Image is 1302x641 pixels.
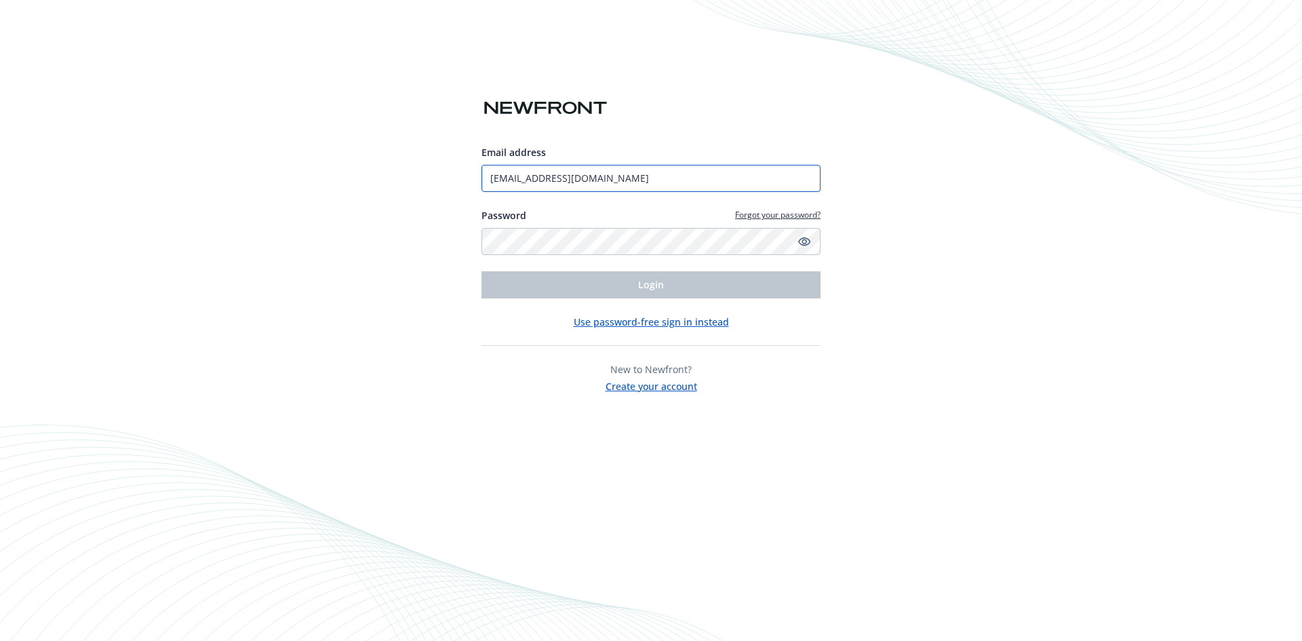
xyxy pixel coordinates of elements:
input: Enter your password [481,228,821,255]
span: Email address [481,146,546,159]
button: Create your account [606,376,697,393]
button: Login [481,271,821,298]
a: Show password [796,233,812,250]
a: Forgot your password? [735,209,821,220]
button: Use password-free sign in instead [574,315,729,329]
span: New to Newfront? [610,363,692,376]
img: Newfront logo [481,96,610,120]
label: Password [481,208,526,222]
span: Login [638,278,664,291]
input: Enter your email [481,165,821,192]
